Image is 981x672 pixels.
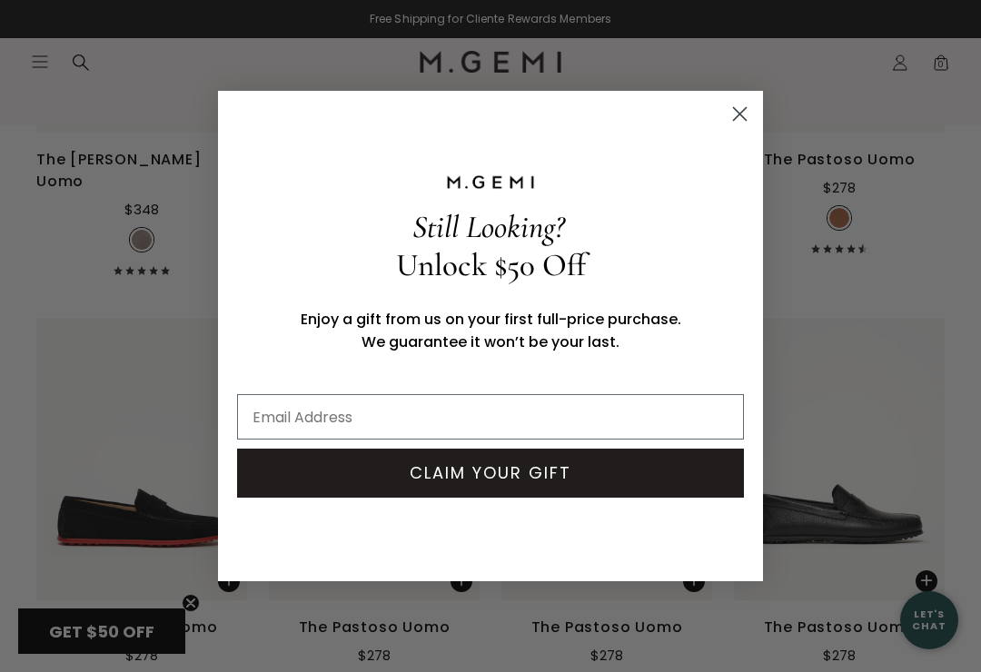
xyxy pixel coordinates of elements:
[237,449,744,498] button: CLAIM YOUR GIFT
[396,246,586,284] span: Unlock $50 Off
[412,208,564,246] span: Still Looking?
[301,309,681,352] span: Enjoy a gift from us on your first full-price purchase. We guarantee it won’t be your last.
[724,98,756,130] button: Close dialog
[237,394,744,440] input: Email Address
[445,174,536,191] img: M.GEMI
